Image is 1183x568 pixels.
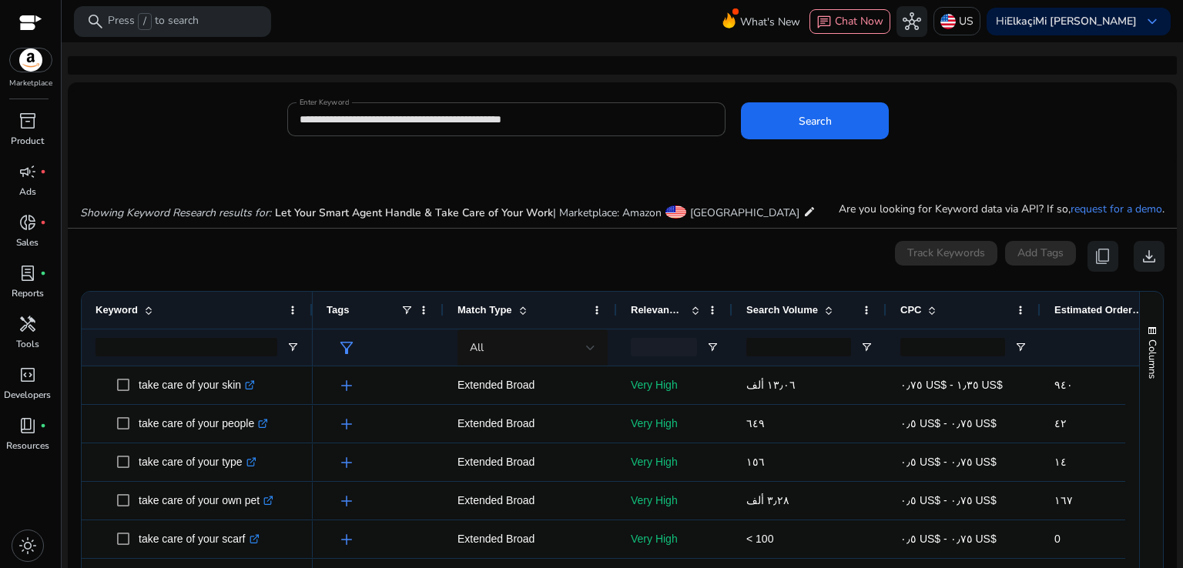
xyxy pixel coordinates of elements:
span: ‏٠٫٧٥ US$ - ‏١٫٣٥ US$ [900,379,1003,391]
p: Extended Broad [457,369,603,401]
mat-icon: edit [803,202,816,221]
span: Estimated Orders/Month [1054,304,1147,316]
span: fiber_manual_record [40,219,46,226]
p: take care of your skin [139,369,255,401]
p: Very High [631,369,719,401]
span: fiber_manual_record [40,423,46,429]
span: Keyword [96,304,138,316]
span: ٩٤٠ [1054,379,1073,391]
span: ١٥٦ [746,456,765,468]
span: fiber_manual_record [40,169,46,175]
span: chat [816,15,832,30]
span: ‏٠٫٥ US$ - ‏٠٫٧٥ US$ [900,456,997,468]
input: Keyword Filter Input [96,338,277,356]
span: ٤٢ [1054,417,1067,429]
span: add [337,530,356,549]
p: Very High [631,523,719,555]
p: Extended Broad [457,408,603,439]
span: ‏٠٫٥ US$ - ‏٠٫٧٥ US$ [900,533,997,545]
button: download [1134,241,1165,272]
span: keyboard_arrow_down [1143,12,1161,31]
p: Hi [996,16,1137,27]
button: hub [896,6,927,37]
button: Open Filter Menu [860,341,873,353]
p: take care of your scarf [139,523,260,555]
b: ElkaçiMi [PERSON_NAME] [1007,14,1137,28]
span: ‏٠٫٥ US$ - ‏٠٫٧٥ US$ [900,494,997,506]
span: ١٤ [1054,456,1067,468]
span: [GEOGRAPHIC_DATA] [690,205,799,220]
p: US [959,8,974,35]
span: What's New [740,8,800,35]
span: Tags [327,304,349,316]
img: us.svg [940,14,956,29]
span: Search Volume [746,304,818,316]
span: Match Type [457,304,512,316]
span: < 100 [746,533,773,545]
span: Columns [1145,339,1159,379]
i: Showing Keyword Research results for: [80,205,271,220]
span: / [138,13,152,30]
span: ١٣٫٠٦ ألف [746,379,796,391]
span: | Marketplace: Amazon [553,205,662,220]
span: add [337,415,356,433]
span: Relevance Score [631,304,685,316]
mat-label: Enter Keyword [300,97,349,108]
span: filter_alt [337,339,356,357]
span: Chat Now [835,14,883,28]
span: search [86,12,105,31]
span: ٦٤٩ [746,417,765,429]
p: Extended Broad [457,446,603,478]
p: take care of your type [139,446,256,478]
p: Resources [6,439,49,453]
img: amazon.svg [10,48,52,72]
span: add [337,453,356,472]
p: Product [11,134,44,148]
span: CPC [900,304,921,316]
span: Let Your Smart Agent Handle & Take Care of Your Work [275,205,553,220]
span: donut_small [18,213,37,232]
input: Search Volume Filter Input [746,338,851,356]
p: Very High [631,485,719,516]
p: Reports [12,286,44,300]
p: take care of your own pet [139,485,273,516]
span: Search [799,113,832,129]
span: ١٦٧ [1054,494,1073,506]
button: Search [741,102,889,139]
p: Tools [16,337,39,351]
button: Open Filter Menu [1014,341,1027,353]
button: Open Filter Menu [706,341,719,353]
p: Very High [631,446,719,478]
p: Developers [4,388,51,402]
span: download [1140,247,1158,266]
span: ‏٠٫٥ US$ - ‏٠٫٧٥ US$ [900,417,997,429]
span: fiber_manual_record [40,270,46,276]
input: CPC Filter Input [900,338,1005,356]
p: Ads [19,185,36,199]
span: ٣٫٢٨ ألف [746,494,789,506]
span: handyman [18,315,37,333]
span: All [470,340,484,355]
span: 0 [1054,533,1061,545]
span: hub [903,12,921,31]
p: Sales [16,236,39,249]
span: campaign [18,162,37,181]
span: lab_profile [18,264,37,282]
span: light_mode [18,536,37,555]
button: Open Filter Menu [287,341,299,353]
p: Extended Broad [457,485,603,516]
button: chatChat Now [809,9,890,34]
span: book_4 [18,416,37,435]
span: code_blocks [18,366,37,384]
p: Marketplace [9,78,52,89]
span: add [337,376,356,395]
p: Press to search [108,13,199,30]
a: request for a demo [1071,202,1162,216]
p: Very High [631,408,719,439]
p: Extended Broad [457,523,603,555]
span: inventory_2 [18,112,37,130]
p: take care of your people [139,408,268,439]
span: add [337,492,356,510]
p: Are you looking for Keyword data via API? If so, . [839,201,1165,217]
